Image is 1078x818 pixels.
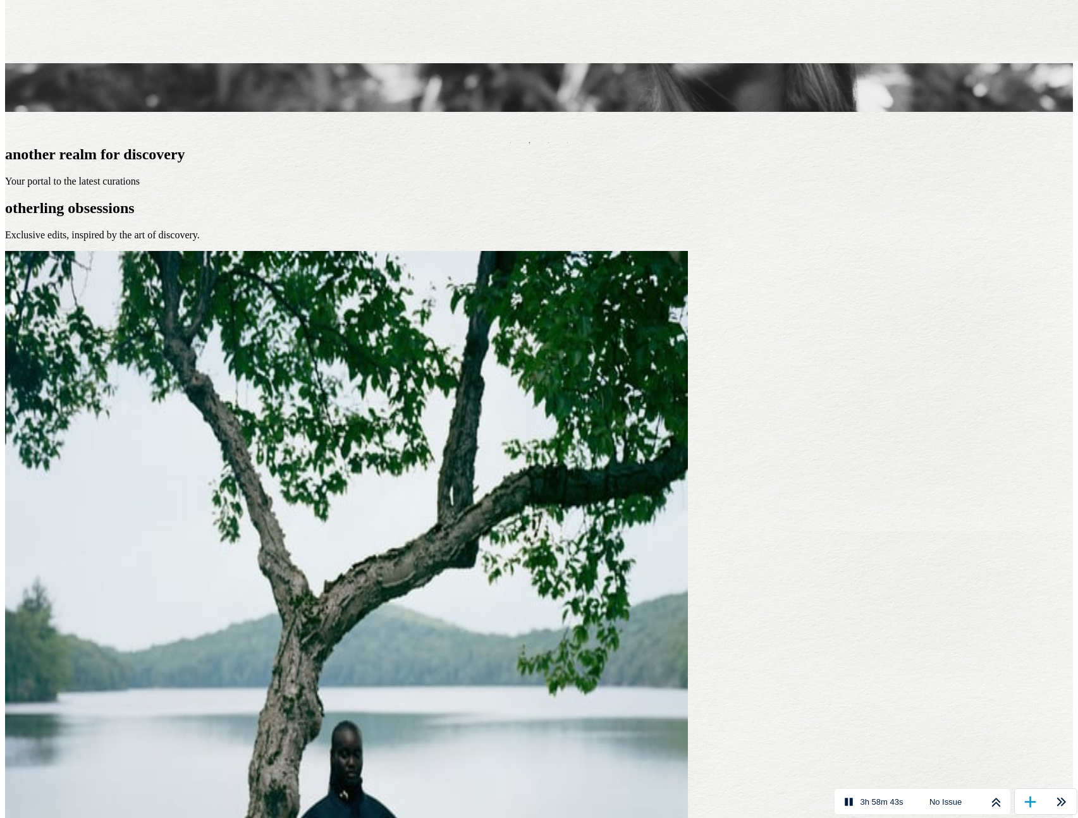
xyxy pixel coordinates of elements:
[5,229,1073,241] p: Exclusive edits, inspired by the art of discovery.
[5,200,1073,217] h2: otherling obsessions
[524,137,536,150] button: 2
[542,137,555,150] button: 3
[505,137,517,150] button: 1
[561,137,574,150] button: 4
[5,147,1073,164] h2: another realm for discovery
[5,176,1073,188] p: Your portal to the latest curations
